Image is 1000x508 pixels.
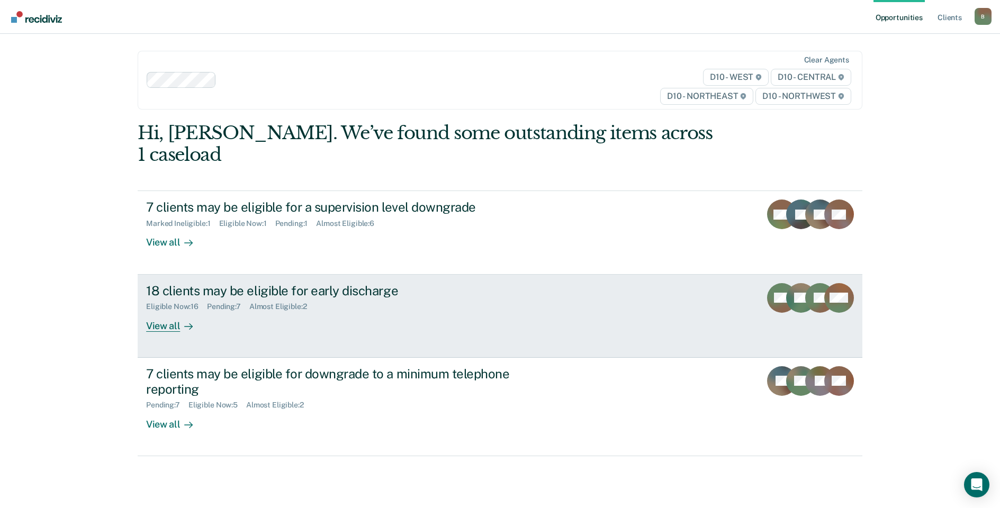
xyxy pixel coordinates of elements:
div: Eligible Now : 1 [219,219,275,228]
button: Profile dropdown button [975,8,992,25]
a: 18 clients may be eligible for early dischargeEligible Now:16Pending:7Almost Eligible:2View all [138,275,862,358]
div: 7 clients may be eligible for downgrade to a minimum telephone reporting [146,366,518,397]
div: Eligible Now : 5 [188,401,246,410]
div: Almost Eligible : 2 [249,302,316,311]
span: D10 - WEST [703,69,769,86]
div: Open Intercom Messenger [964,472,989,497]
div: View all [146,311,205,332]
span: D10 - NORTHEAST [660,88,753,105]
span: D10 - CENTRAL [771,69,851,86]
div: Pending : 7 [146,401,188,410]
div: View all [146,228,205,249]
div: Hi, [PERSON_NAME]. We’ve found some outstanding items across 1 caseload [138,122,717,166]
div: Pending : 7 [207,302,249,311]
div: 7 clients may be eligible for a supervision level downgrade [146,199,518,215]
img: Recidiviz [11,11,62,23]
div: 18 clients may be eligible for early discharge [146,283,518,298]
div: Almost Eligible : 2 [246,401,312,410]
div: Marked Ineligible : 1 [146,219,219,228]
div: Eligible Now : 16 [146,302,207,311]
span: D10 - NORTHWEST [755,88,851,105]
div: Pending : 1 [275,219,317,228]
div: Almost Eligible : 6 [316,219,383,228]
a: 7 clients may be eligible for downgrade to a minimum telephone reportingPending:7Eligible Now:5Al... [138,358,862,456]
a: 7 clients may be eligible for a supervision level downgradeMarked Ineligible:1Eligible Now:1Pendi... [138,190,862,274]
div: Clear agents [804,56,849,65]
div: B [975,8,992,25]
div: View all [146,410,205,430]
